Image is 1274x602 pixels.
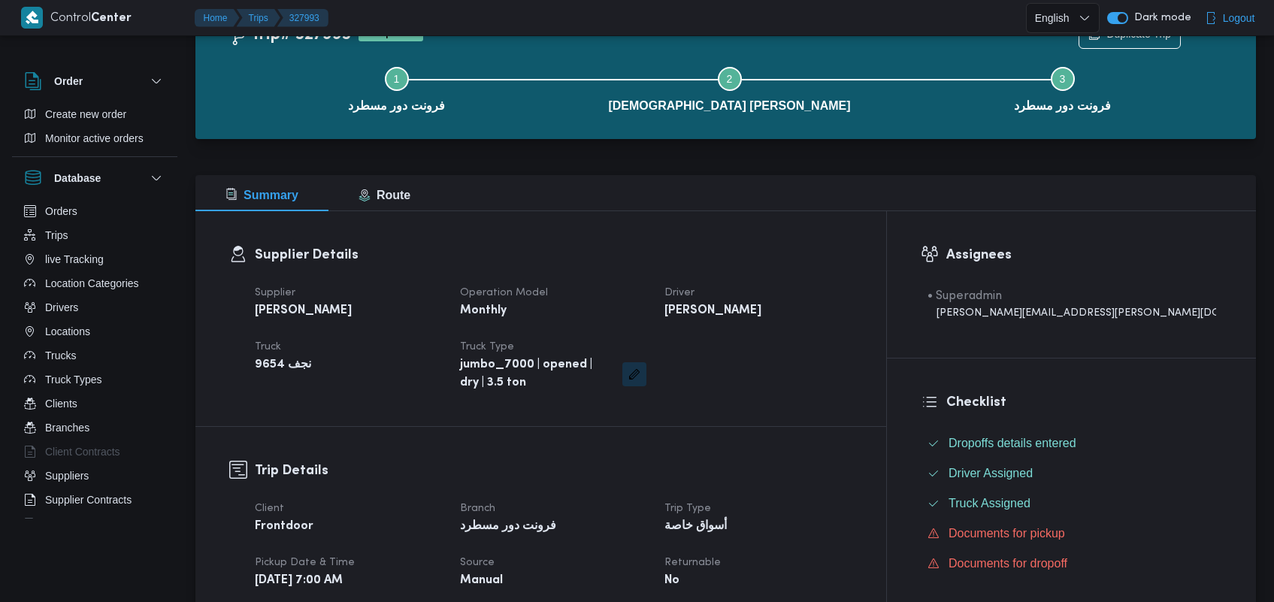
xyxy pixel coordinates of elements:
span: Documents for pickup [949,527,1065,540]
button: فرونت دور مسطرد [896,49,1229,127]
button: Location Categories [18,271,171,295]
h3: Supplier Details [255,245,852,265]
button: Dropoffs details entered [921,431,1222,455]
span: Truck Type [460,342,514,352]
span: 1 [394,73,400,85]
button: Home [195,9,240,27]
button: Documents for pickup [921,522,1222,546]
span: Truck Assigned [949,497,1030,510]
span: Trip Type [664,504,711,513]
button: Devices [18,512,171,536]
span: Truck [255,342,281,352]
button: Supplier Contracts [18,488,171,512]
span: Source [460,558,495,567]
button: فرونت دور مسطرد [230,49,563,127]
span: Supplier [255,288,295,298]
span: Supplier Contracts [45,491,132,509]
button: Create new order [18,102,171,126]
span: Dropoffs details entered [949,434,1076,452]
span: Drivers [45,298,78,316]
b: أسواق خاصة [664,518,727,536]
button: Order [24,72,165,90]
div: [PERSON_NAME][EMAIL_ADDRESS][PERSON_NAME][DOMAIN_NAME] [928,305,1216,321]
button: Truck Assigned [921,492,1222,516]
span: Truck Assigned [949,495,1030,513]
span: Suppliers [45,467,89,485]
span: Create new order [45,105,126,123]
h3: Trip Details [255,461,852,481]
span: Documents for dropoff [949,555,1067,573]
button: Database [24,169,165,187]
span: Monitor active orders [45,129,144,147]
button: Trucks [18,343,171,368]
span: Locations [45,322,90,340]
h3: Order [54,72,83,90]
span: Client [255,504,284,513]
span: Driver [664,288,694,298]
img: X8yXhbKr1z7QwAAAABJRU5ErkJggg== [21,7,43,29]
b: Manual [460,572,503,590]
button: Suppliers [18,464,171,488]
button: Branches [18,416,171,440]
b: jumbo_7000 | opened | dry | 3.5 ton [460,356,613,392]
span: Logout [1223,9,1255,27]
span: Returnable [664,558,721,567]
span: Location Categories [45,274,139,292]
span: Dropoffs details entered [949,437,1076,449]
span: [DEMOGRAPHIC_DATA] [PERSON_NAME] [608,97,850,115]
button: Client Contracts [18,440,171,464]
span: 2 [727,73,733,85]
button: Orders [18,199,171,223]
span: Driver Assigned [949,464,1033,483]
span: Driver Assigned [949,467,1033,479]
span: • Superadmin mohamed.nabil@illa.com.eg [928,287,1216,321]
button: Monitor active orders [18,126,171,150]
h3: Checklist [946,392,1222,413]
b: نجف 9654 [255,356,311,374]
span: Route [359,189,410,201]
button: Trips [18,223,171,247]
span: Summary [225,189,298,201]
button: [DEMOGRAPHIC_DATA] [PERSON_NAME] [563,49,896,127]
span: فرونت دور مسطرد [1014,97,1111,115]
span: live Tracking [45,250,104,268]
button: Driver Assigned [921,461,1222,486]
b: [PERSON_NAME] [664,302,761,320]
b: [DATE] 7:00 AM [255,572,343,590]
div: Database [12,199,177,525]
b: No [664,572,679,590]
span: Documents for dropoff [949,557,1067,570]
span: Devices [45,515,83,533]
span: Documents for pickup [949,525,1065,543]
button: Locations [18,319,171,343]
button: Clients [18,392,171,416]
button: Trips [237,9,280,27]
span: 3 [1060,73,1066,85]
span: Branches [45,419,89,437]
b: [PERSON_NAME] [255,302,352,320]
h3: Database [54,169,101,187]
span: Clients [45,395,77,413]
b: Center [91,13,132,24]
h3: Assignees [946,245,1222,265]
b: فرونت دور مسطرد [460,518,556,536]
button: Truck Types [18,368,171,392]
span: فرونت دور مسطرد [348,97,445,115]
span: Trucks [45,346,76,365]
button: live Tracking [18,247,171,271]
span: Pickup date & time [255,558,355,567]
span: Client Contracts [45,443,120,461]
span: Branch [460,504,495,513]
button: Documents for dropoff [921,552,1222,576]
button: 327993 [277,9,328,27]
button: Drivers [18,295,171,319]
span: Operation Model [460,288,548,298]
b: Monthly [460,302,507,320]
button: Logout [1199,3,1261,33]
span: Trips [45,226,68,244]
span: Orders [45,202,77,220]
span: Truck Types [45,371,101,389]
div: Order [12,102,177,156]
span: Dark mode [1128,12,1191,24]
div: • Superadmin [928,287,1216,305]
